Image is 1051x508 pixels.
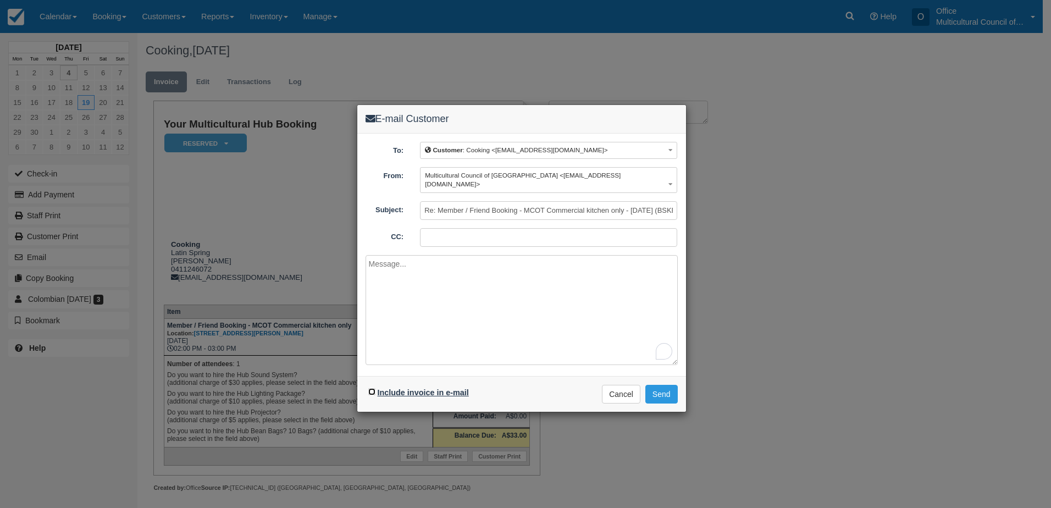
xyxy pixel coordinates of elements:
[357,228,412,242] label: CC:
[420,142,677,159] button: Customer: Cooking <[EMAIL_ADDRESS][DOMAIN_NAME]>
[357,201,412,216] label: Subject:
[366,255,678,365] textarea: To enrich screen reader interactions, please activate Accessibility in Grammarly extension settings
[433,146,462,153] b: Customer
[425,172,621,188] span: Multicultural Council of [GEOGRAPHIC_DATA] <[EMAIL_ADDRESS][DOMAIN_NAME]>
[645,385,678,404] button: Send
[425,146,607,153] span: : Cooking <[EMAIL_ADDRESS][DOMAIN_NAME]>
[602,385,640,404] button: Cancel
[366,113,678,125] h4: E-mail Customer
[420,167,677,193] button: Multicultural Council of [GEOGRAPHIC_DATA] <[EMAIL_ADDRESS][DOMAIN_NAME]>
[357,167,412,181] label: From:
[357,142,412,156] label: To:
[378,388,469,397] label: Include invoice in e-mail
